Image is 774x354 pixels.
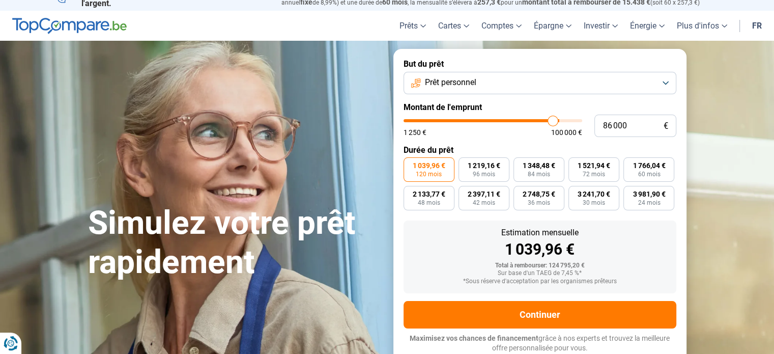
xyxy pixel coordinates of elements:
[418,200,440,206] span: 48 mois
[475,11,528,41] a: Comptes
[88,204,381,282] h1: Simulez votre prêt rapidement
[413,162,445,169] span: 1 039,96 €
[528,171,550,177] span: 84 mois
[412,229,668,237] div: Estimation mensuelle
[412,278,668,285] div: *Sous réserve d'acceptation par les organismes prêteurs
[12,18,127,34] img: TopCompare
[578,11,624,41] a: Investir
[583,171,605,177] span: 72 mois
[404,72,676,94] button: Prêt personnel
[404,102,676,112] label: Montant de l'emprunt
[578,162,610,169] span: 1 521,94 €
[528,11,578,41] a: Épargne
[633,190,665,198] span: 3 981,90 €
[412,270,668,277] div: Sur base d'un TAEG de 7,45 %*
[473,171,495,177] span: 96 mois
[551,129,582,136] span: 100 000 €
[412,242,668,257] div: 1 039,96 €
[638,171,660,177] span: 60 mois
[633,162,665,169] span: 1 766,04 €
[624,11,671,41] a: Énergie
[432,11,475,41] a: Cartes
[404,334,676,353] p: grâce à nos experts et trouvez la meilleure offre personnalisée pour vous.
[404,59,676,69] label: But du prêt
[671,11,733,41] a: Plus d'infos
[523,190,555,198] span: 2 748,75 €
[468,162,500,169] span: 1 219,16 €
[664,122,668,130] span: €
[473,200,495,206] span: 42 mois
[404,129,426,136] span: 1 250 €
[578,190,610,198] span: 3 241,70 €
[413,190,445,198] span: 2 133,77 €
[468,190,500,198] span: 2 397,11 €
[410,334,538,342] span: Maximisez vos chances de financement
[404,301,676,329] button: Continuer
[393,11,432,41] a: Prêts
[528,200,550,206] span: 36 mois
[523,162,555,169] span: 1 348,48 €
[583,200,605,206] span: 30 mois
[412,262,668,269] div: Total à rembourser: 124 795,20 €
[638,200,660,206] span: 24 mois
[746,11,768,41] a: fr
[416,171,442,177] span: 120 mois
[425,77,476,88] span: Prêt personnel
[404,145,676,155] label: Durée du prêt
